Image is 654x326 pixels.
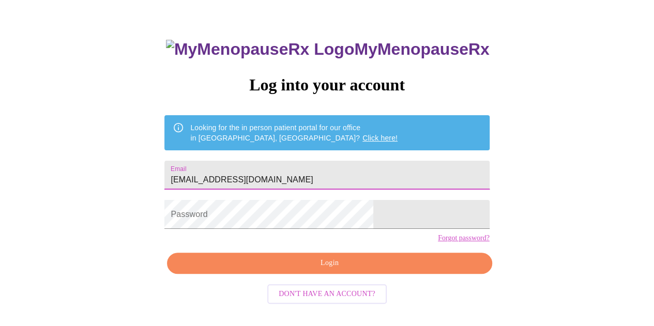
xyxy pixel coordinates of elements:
span: Don't have an account? [279,288,375,301]
h3: MyMenopauseRx [166,40,490,59]
a: Don't have an account? [265,289,389,298]
button: Don't have an account? [267,284,387,304]
a: Click here! [362,134,398,142]
button: Login [167,253,492,274]
h3: Log into your account [164,75,489,95]
a: Forgot password? [438,234,490,242]
div: Looking for the in person patient portal for our office in [GEOGRAPHIC_DATA], [GEOGRAPHIC_DATA]? [190,118,398,147]
span: Login [179,257,480,270]
img: MyMenopauseRx Logo [166,40,354,59]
